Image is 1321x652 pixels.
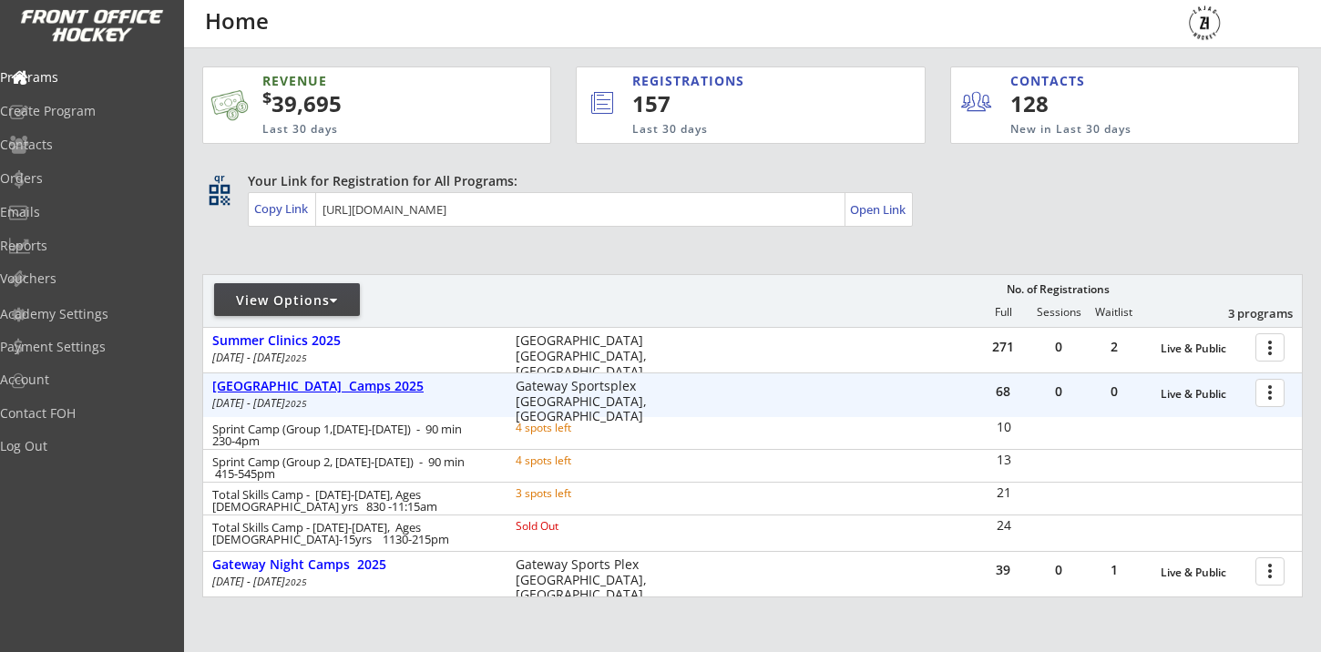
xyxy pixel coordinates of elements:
div: 0 [1031,385,1086,398]
div: 0 [1031,564,1086,576]
div: [GEOGRAPHIC_DATA] Camps 2025 [212,379,497,394]
div: Waitlist [1086,306,1141,319]
div: qr [208,172,230,184]
button: more_vert [1255,557,1285,586]
div: [GEOGRAPHIC_DATA] [GEOGRAPHIC_DATA], [GEOGRAPHIC_DATA] [516,333,659,379]
div: 3 programs [1198,305,1293,321]
div: 24 [977,519,1030,532]
div: 1 [1087,564,1142,576]
em: 2025 [285,576,307,588]
div: REVENUE [262,72,466,90]
a: Open Link [850,197,907,222]
div: Gateway Night Camps 2025 [212,557,497,573]
div: Last 30 days [262,122,466,138]
div: Open Link [850,202,907,218]
button: more_vert [1255,379,1285,407]
div: 21 [977,486,1030,499]
div: Your Link for Registration for All Programs: [248,172,1246,190]
div: 128 [1010,88,1122,119]
div: 4 spots left [516,423,633,433]
div: Gateway Sports Plex [GEOGRAPHIC_DATA], [GEOGRAPHIC_DATA] [516,557,659,603]
div: Last 30 days [632,122,849,138]
div: [DATE] - [DATE] [212,352,491,363]
div: 10 [977,421,1030,433]
div: Copy Link [254,200,312,217]
div: 4 spots left [516,455,633,466]
div: Live & Public [1161,388,1246,401]
div: 68 [976,385,1030,398]
div: 3 spots left [516,488,633,499]
div: Sold Out [516,521,633,532]
div: New in Last 30 days [1010,122,1213,138]
div: Summer Clinics 2025 [212,333,497,349]
div: Live & Public [1161,566,1246,579]
div: 0 [1031,341,1086,353]
div: [DATE] - [DATE] [212,576,491,587]
div: Full [976,306,1030,319]
div: REGISTRATIONS [632,72,843,90]
div: No. of Registrations [1001,283,1114,296]
div: 2 [1087,341,1142,353]
div: Sprint Camp (Group 1,[DATE]-[DATE]) - 90 min 230-4pm [212,423,491,447]
em: 2025 [285,351,307,364]
div: Sprint Camp (Group 2, [DATE]-[DATE]) - 90 min 415-545pm [212,456,491,480]
em: 2025 [285,397,307,410]
div: 0 [1087,385,1142,398]
div: 13 [977,453,1030,466]
div: Gateway Sportsplex [GEOGRAPHIC_DATA], [GEOGRAPHIC_DATA] [516,379,659,424]
div: Live & Public [1161,342,1246,355]
div: [DATE] - [DATE] [212,398,491,409]
div: Sessions [1031,306,1086,319]
div: 157 [632,88,863,119]
div: Total Skills Camp - [DATE]-[DATE], Ages [DEMOGRAPHIC_DATA]-15yrs 1130-215pm [212,522,491,545]
div: 271 [976,341,1030,353]
div: Total Skills Camp - [DATE]-[DATE], Ages [DEMOGRAPHIC_DATA] yrs 830 -11:15am [212,489,491,513]
div: 39 [976,564,1030,576]
div: View Options [214,291,360,310]
div: CONTACTS [1010,72,1093,90]
div: 39,695 [262,88,493,119]
sup: $ [262,87,271,108]
button: qr_code [206,181,233,209]
button: more_vert [1255,333,1285,362]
